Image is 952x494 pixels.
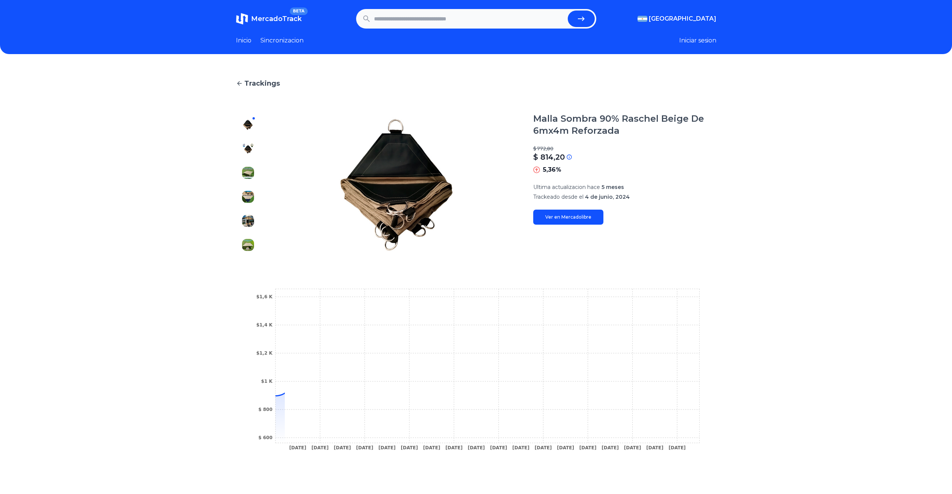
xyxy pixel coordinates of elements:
[256,294,272,299] tspan: $1,6 K
[242,119,254,131] img: Malla Sombra 90% Raschel Beige De 6mx4m Reforzada
[533,193,584,200] span: Trackeado desde el
[585,193,630,200] span: 4 de junio, 2024
[236,13,248,25] img: MercadoTrack
[242,239,254,251] img: Malla Sombra 90% Raschel Beige De 6mx4m Reforzada
[533,113,716,137] h1: Malla Sombra 90% Raschel Beige De 6mx4m Reforzada
[258,435,272,440] tspan: $ 600
[242,191,254,203] img: Malla Sombra 90% Raschel Beige De 6mx4m Reforzada
[638,14,716,23] button: [GEOGRAPHIC_DATA]
[236,78,716,89] a: Trackings
[423,445,440,450] tspan: [DATE]
[602,184,624,190] span: 5 meses
[236,13,302,25] a: MercadoTrackBETA
[256,322,272,328] tspan: $1,4 K
[512,445,529,450] tspan: [DATE]
[533,184,600,190] span: Ultima actualizacion hace
[242,143,254,155] img: Malla Sombra 90% Raschel Beige De 6mx4m Reforzada
[445,445,462,450] tspan: [DATE]
[602,445,619,450] tspan: [DATE]
[543,165,561,174] p: 5,36%
[649,14,716,23] span: [GEOGRAPHIC_DATA]
[533,146,716,152] p: $ 772,80
[638,16,647,22] img: Argentina
[289,445,306,450] tspan: [DATE]
[668,445,686,450] tspan: [DATE]
[258,407,272,412] tspan: $ 800
[251,15,302,23] span: MercadoTrack
[557,445,574,450] tspan: [DATE]
[533,210,603,225] a: Ver en Mercadolibre
[579,445,596,450] tspan: [DATE]
[468,445,485,450] tspan: [DATE]
[646,445,663,450] tspan: [DATE]
[624,445,641,450] tspan: [DATE]
[533,152,565,162] p: $ 814,20
[236,36,251,45] a: Inicio
[242,167,254,179] img: Malla Sombra 90% Raschel Beige De 6mx4m Reforzada
[256,350,272,356] tspan: $1,2 K
[242,215,254,227] img: Malla Sombra 90% Raschel Beige De 6mx4m Reforzada
[290,8,307,15] span: BETA
[534,445,552,450] tspan: [DATE]
[244,78,280,89] span: Trackings
[679,36,716,45] button: Iniciar sesion
[334,445,351,450] tspan: [DATE]
[490,445,507,450] tspan: [DATE]
[378,445,396,450] tspan: [DATE]
[311,445,329,450] tspan: [DATE]
[401,445,418,450] tspan: [DATE]
[261,379,272,384] tspan: $1 K
[356,445,373,450] tspan: [DATE]
[260,36,304,45] a: Sincronizacion
[275,113,518,257] img: Malla Sombra 90% Raschel Beige De 6mx4m Reforzada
